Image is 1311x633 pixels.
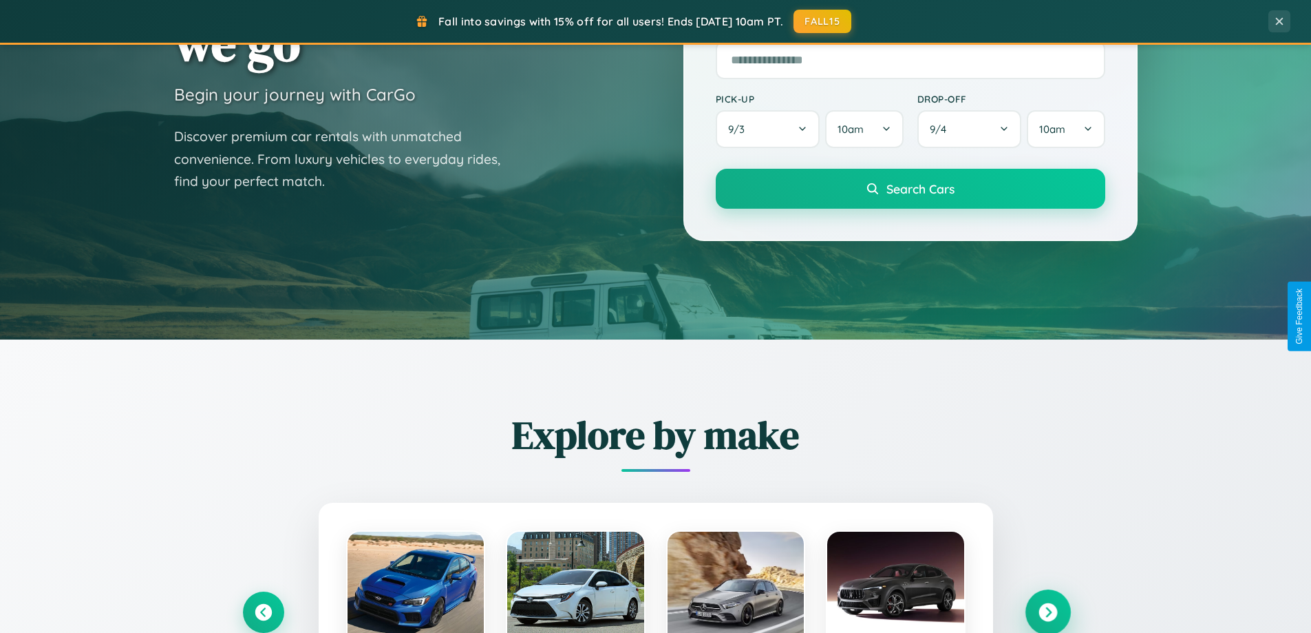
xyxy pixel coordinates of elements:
button: 10am [825,110,903,148]
label: Drop-off [917,93,1105,105]
span: Fall into savings with 15% off for all users! Ends [DATE] 10am PT. [438,14,783,28]
span: 10am [1039,123,1065,136]
h2: Explore by make [243,408,1069,461]
span: Search Cars [886,181,955,196]
p: Discover premium car rentals with unmatched convenience. From luxury vehicles to everyday rides, ... [174,125,518,193]
button: FALL15 [793,10,851,33]
label: Pick-up [716,93,904,105]
span: 10am [838,123,864,136]
span: 9 / 3 [728,123,752,136]
button: Search Cars [716,169,1105,209]
button: 10am [1027,110,1105,148]
button: 9/3 [716,110,820,148]
h3: Begin your journey with CarGo [174,84,416,105]
div: Give Feedback [1294,289,1304,344]
span: 9 / 4 [930,123,953,136]
button: 9/4 [917,110,1022,148]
